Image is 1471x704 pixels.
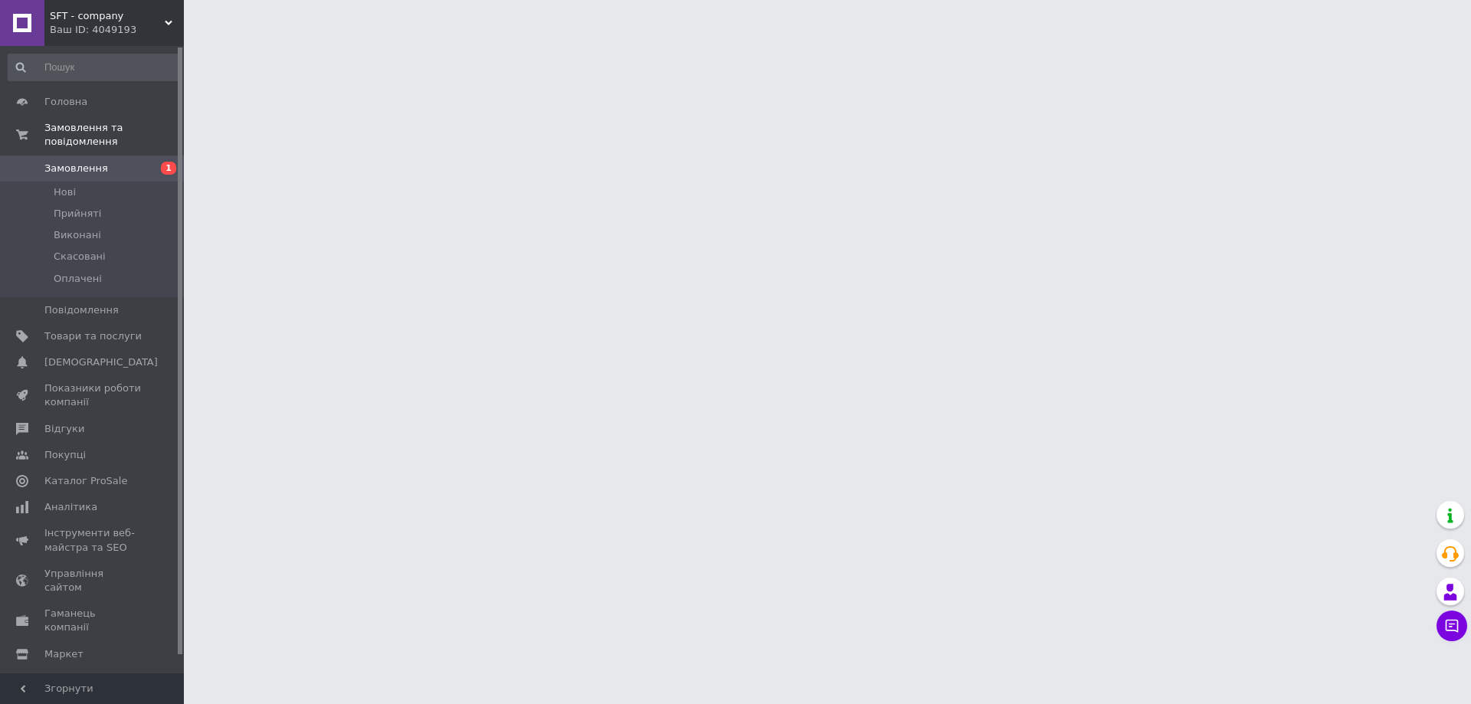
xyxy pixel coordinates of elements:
span: Головна [44,95,87,109]
span: Прийняті [54,207,101,221]
span: 1 [161,162,176,175]
input: Пошук [8,54,181,81]
span: SFT - company [50,9,165,23]
span: [DEMOGRAPHIC_DATA] [44,355,158,369]
span: Відгуки [44,422,84,436]
div: Ваш ID: 4049193 [50,23,184,37]
span: Управління сайтом [44,567,142,594]
span: Нові [54,185,76,199]
button: Чат з покупцем [1437,611,1467,641]
span: Виконані [54,228,101,242]
span: Замовлення [44,162,108,175]
span: Повідомлення [44,303,119,317]
span: Гаманець компанії [44,607,142,634]
span: Покупці [44,448,86,462]
span: Каталог ProSale [44,474,127,488]
span: Маркет [44,647,84,661]
span: Замовлення та повідомлення [44,121,184,149]
span: Оплачені [54,272,102,286]
span: Показники роботи компанії [44,381,142,409]
span: Аналітика [44,500,97,514]
span: Інструменти веб-майстра та SEO [44,526,142,554]
span: Товари та послуги [44,329,142,343]
span: Скасовані [54,250,106,264]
